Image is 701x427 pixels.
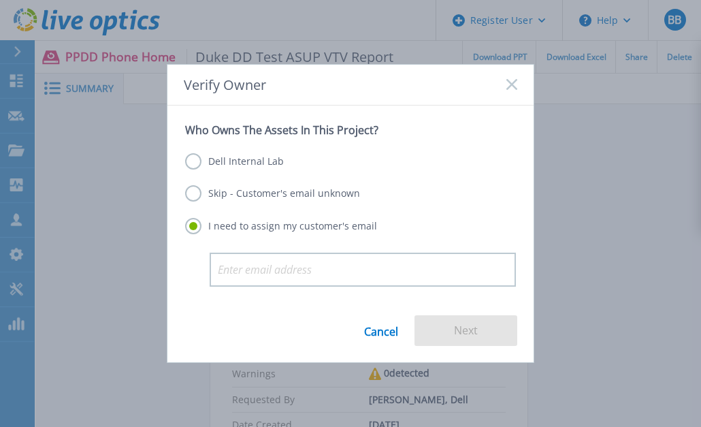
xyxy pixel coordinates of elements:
[185,185,360,202] label: Skip - Customer's email unknown
[185,218,377,234] label: I need to assign my customer's email
[210,253,516,287] input: Enter email address
[185,153,284,170] label: Dell Internal Lab
[185,123,516,137] p: Who Owns The Assets In This Project?
[184,77,266,93] span: Verify Owner
[414,315,517,346] button: Next
[364,315,398,346] a: Cancel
